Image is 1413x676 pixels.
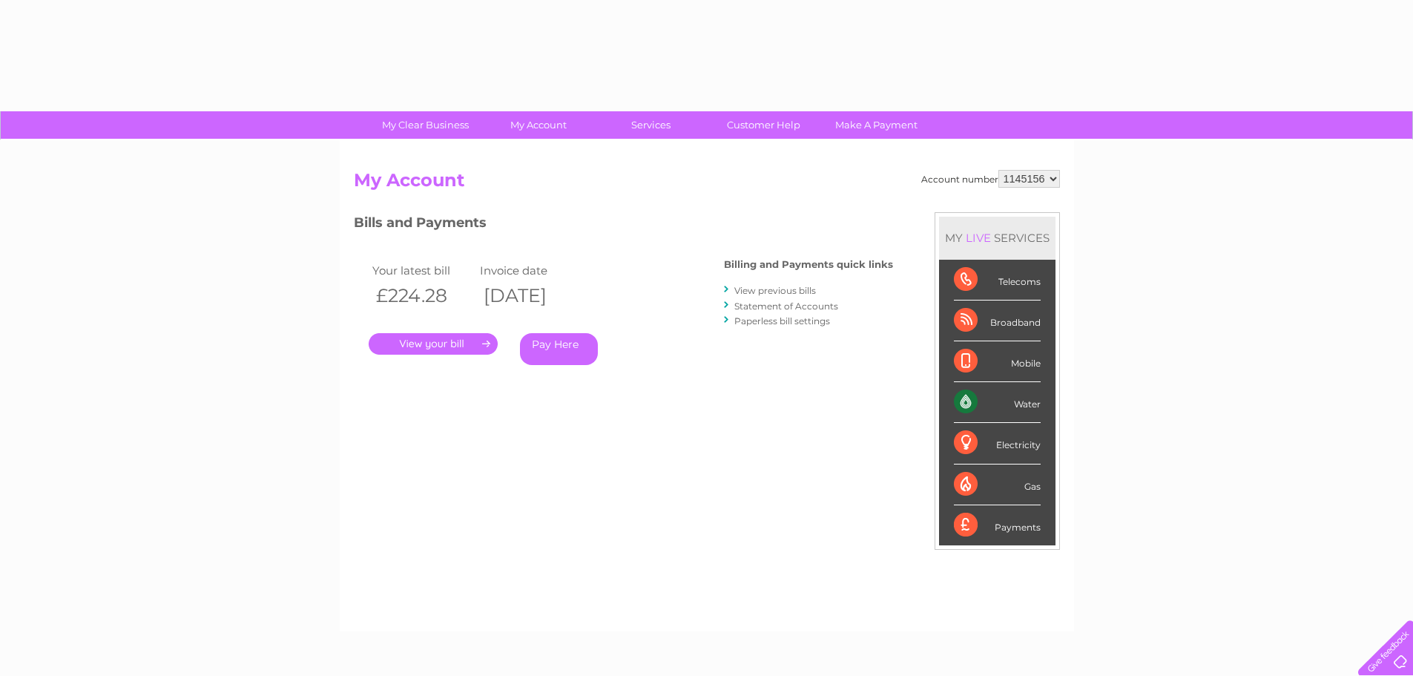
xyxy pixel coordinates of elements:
div: LIVE [963,231,994,245]
th: £224.28 [369,280,476,311]
h4: Billing and Payments quick links [724,259,893,270]
a: My Clear Business [364,111,487,139]
div: Mobile [954,341,1041,382]
div: Telecoms [954,260,1041,301]
div: Broadband [954,301,1041,341]
div: Account number [921,170,1060,188]
div: Gas [954,465,1041,505]
a: Customer Help [702,111,825,139]
a: . [369,333,498,355]
a: My Account [477,111,599,139]
h3: Bills and Payments [354,212,893,238]
div: Water [954,382,1041,423]
h2: My Account [354,170,1060,198]
td: Invoice date [476,260,584,280]
a: View previous bills [734,285,816,296]
div: Payments [954,505,1041,545]
a: Services [590,111,712,139]
a: Statement of Accounts [734,301,838,312]
a: Pay Here [520,333,598,365]
div: MY SERVICES [939,217,1055,259]
th: [DATE] [476,280,584,311]
a: Make A Payment [815,111,938,139]
a: Paperless bill settings [734,315,830,326]
div: Electricity [954,423,1041,464]
td: Your latest bill [369,260,476,280]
